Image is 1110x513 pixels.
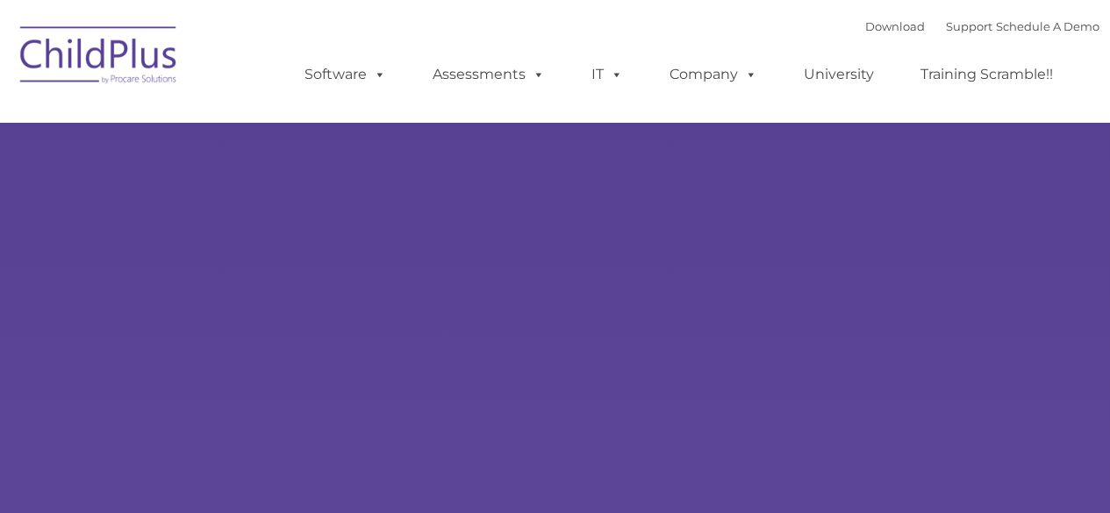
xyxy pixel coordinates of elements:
a: Company [652,57,775,92]
a: Software [287,57,404,92]
a: Assessments [415,57,562,92]
a: University [786,57,892,92]
img: ChildPlus by Procare Solutions [11,14,187,102]
a: Schedule A Demo [996,19,1099,33]
a: Download [865,19,925,33]
font: | [865,19,1099,33]
a: Support [946,19,992,33]
a: IT [574,57,641,92]
a: Training Scramble!! [903,57,1071,92]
